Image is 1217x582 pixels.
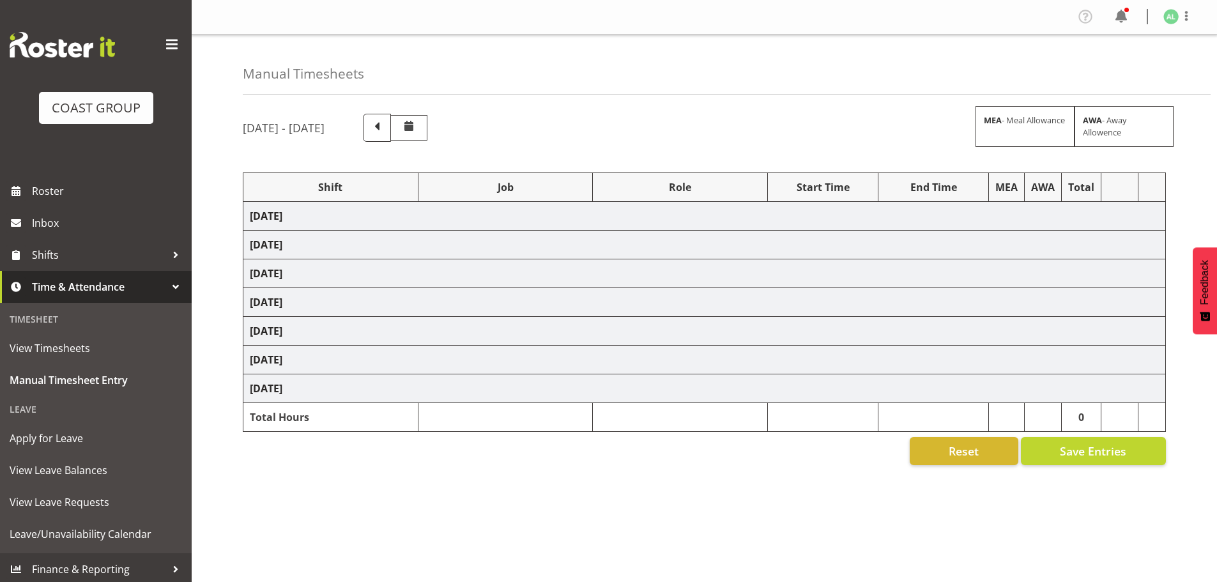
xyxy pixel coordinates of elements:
span: Manual Timesheet Entry [10,371,182,390]
div: - Meal Allowance [976,106,1075,147]
span: Reset [949,443,979,459]
td: [DATE] [243,346,1166,374]
td: [DATE] [243,202,1166,231]
h5: [DATE] - [DATE] [243,121,325,135]
td: Total Hours [243,403,418,432]
div: MEA [995,180,1018,195]
span: Feedback [1199,260,1211,305]
a: Manual Timesheet Entry [3,364,188,396]
span: Inbox [32,213,185,233]
div: AWA [1031,180,1055,195]
div: Shift [250,180,411,195]
td: [DATE] [243,259,1166,288]
div: End Time [885,180,982,195]
a: View Timesheets [3,332,188,364]
span: Finance & Reporting [32,560,166,579]
img: Rosterit website logo [10,32,115,57]
span: Save Entries [1060,443,1126,459]
div: - Away Allowence [1075,106,1174,147]
span: View Timesheets [10,339,182,358]
img: annie-lister1125.jpg [1163,9,1179,24]
a: View Leave Requests [3,486,188,518]
div: Timesheet [3,306,188,332]
td: [DATE] [243,288,1166,317]
div: Role [599,180,761,195]
a: View Leave Balances [3,454,188,486]
button: Save Entries [1021,437,1166,465]
span: Leave/Unavailability Calendar [10,525,182,544]
span: Apply for Leave [10,429,182,448]
div: Leave [3,396,188,422]
h4: Manual Timesheets [243,66,364,81]
button: Reset [910,437,1018,465]
a: Leave/Unavailability Calendar [3,518,188,550]
strong: AWA [1083,114,1102,126]
td: [DATE] [243,317,1166,346]
span: Shifts [32,245,166,264]
strong: MEA [984,114,1002,126]
div: Total [1068,180,1094,195]
span: Time & Attendance [32,277,166,296]
span: View Leave Requests [10,493,182,512]
td: [DATE] [243,374,1166,403]
td: 0 [1062,403,1101,432]
div: Job [425,180,586,195]
td: [DATE] [243,231,1166,259]
a: Apply for Leave [3,422,188,454]
button: Feedback - Show survey [1193,247,1217,334]
span: View Leave Balances [10,461,182,480]
span: Roster [32,181,185,201]
div: COAST GROUP [52,98,141,118]
div: Start Time [774,180,871,195]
